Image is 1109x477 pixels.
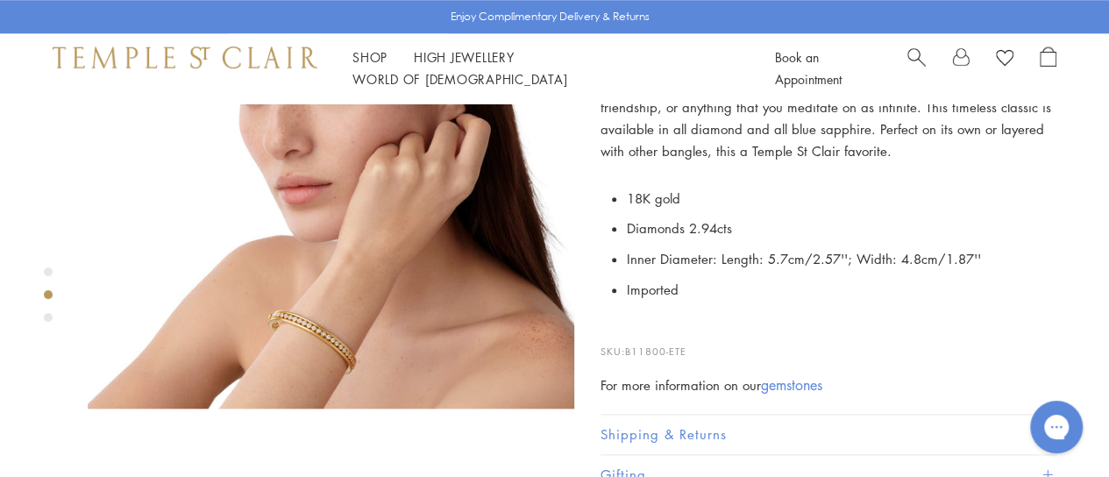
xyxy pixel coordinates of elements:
[1040,46,1056,90] a: Open Shopping Bag
[352,48,387,66] a: ShopShop
[414,48,515,66] a: High JewelleryHigh Jewellery
[627,244,1056,274] li: Inner Diameter: Length: 5.7cm/2.57''; Width: 4.8cm/1.87''
[775,48,842,88] a: Book an Appointment
[761,375,822,395] a: gemstones
[627,183,1056,214] li: 18K gold
[601,415,1056,454] button: Shipping & Returns
[352,70,567,88] a: World of [DEMOGRAPHIC_DATA]World of [DEMOGRAPHIC_DATA]
[601,326,1056,360] p: SKU:
[627,274,1056,305] li: Imported
[352,46,736,90] nav: Main navigation
[451,8,650,25] p: Enjoy Complimentary Delivery & Returns
[996,46,1013,73] a: View Wishlist
[601,75,1056,162] p: The 18K Diamond Classic Eternity Bracelet symbolizes never-ending love, friendship, or anything t...
[1021,395,1091,459] iframe: Gorgias live chat messenger
[53,46,317,68] img: Temple St. Clair
[625,345,686,358] span: B11800-ETE
[907,46,926,90] a: Search
[44,263,53,336] div: Product gallery navigation
[627,213,1056,244] li: Diamonds 2.94cts
[601,374,1056,396] div: For more information on our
